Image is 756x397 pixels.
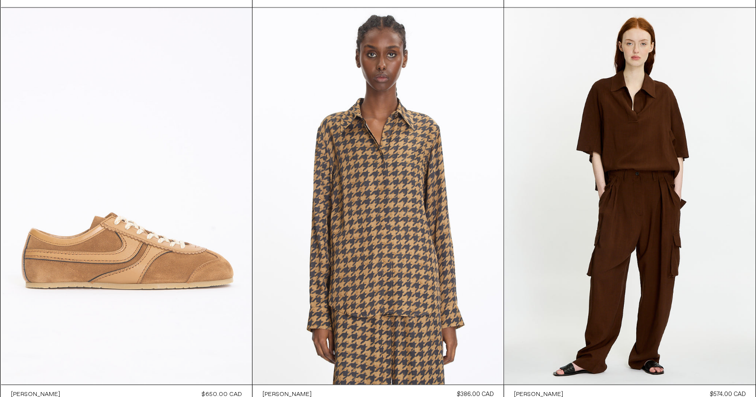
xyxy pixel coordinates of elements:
img: Chowy Shirt [252,8,504,385]
img: Polkar Pants [504,8,755,385]
img: Dries Van Noten Suede Sneaker [1,8,252,385]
